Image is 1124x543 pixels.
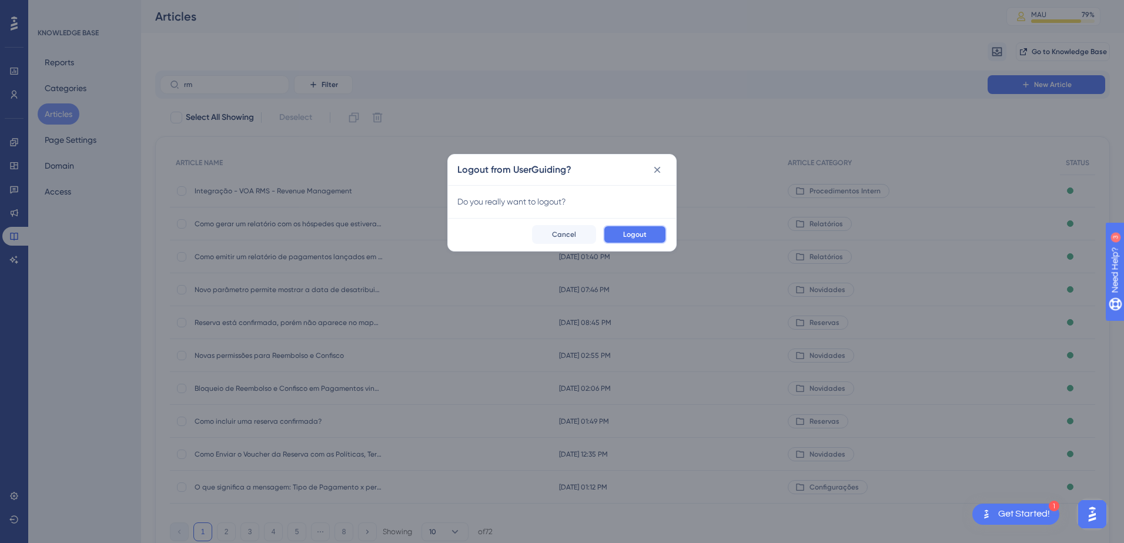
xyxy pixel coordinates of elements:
span: Cancel [552,230,576,239]
div: Get Started! [998,508,1050,521]
span: Need Help? [28,3,73,17]
img: launcher-image-alternative-text [979,507,993,521]
div: 1 [1049,501,1059,511]
span: Logout [623,230,647,239]
iframe: UserGuiding AI Assistant Launcher [1075,497,1110,532]
h2: Logout from UserGuiding? [457,163,571,177]
div: Do you really want to logout? [457,195,667,209]
div: Open Get Started! checklist, remaining modules: 1 [972,504,1059,525]
div: 3 [82,6,85,15]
